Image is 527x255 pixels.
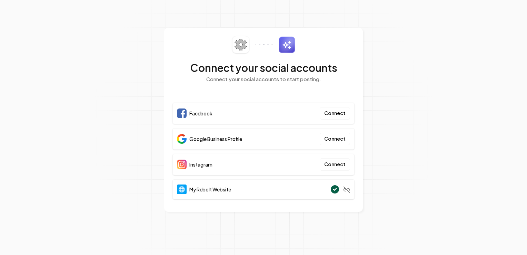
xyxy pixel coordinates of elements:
img: Website [177,185,187,194]
img: sparkles.svg [278,36,295,53]
span: Instagram [189,161,212,168]
img: Facebook [177,108,187,118]
h2: Connect your social accounts [172,62,355,74]
span: Google Business Profile [189,135,242,142]
span: My Rebolt Website [189,186,231,193]
img: Instagram [177,160,187,169]
img: connector-dots.svg [255,44,273,45]
button: Connect [320,107,350,120]
button: Connect [320,133,350,145]
button: Connect [320,158,350,171]
img: Google [177,134,187,144]
span: Facebook [189,110,212,117]
p: Connect your social accounts to start posting. [172,75,355,83]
